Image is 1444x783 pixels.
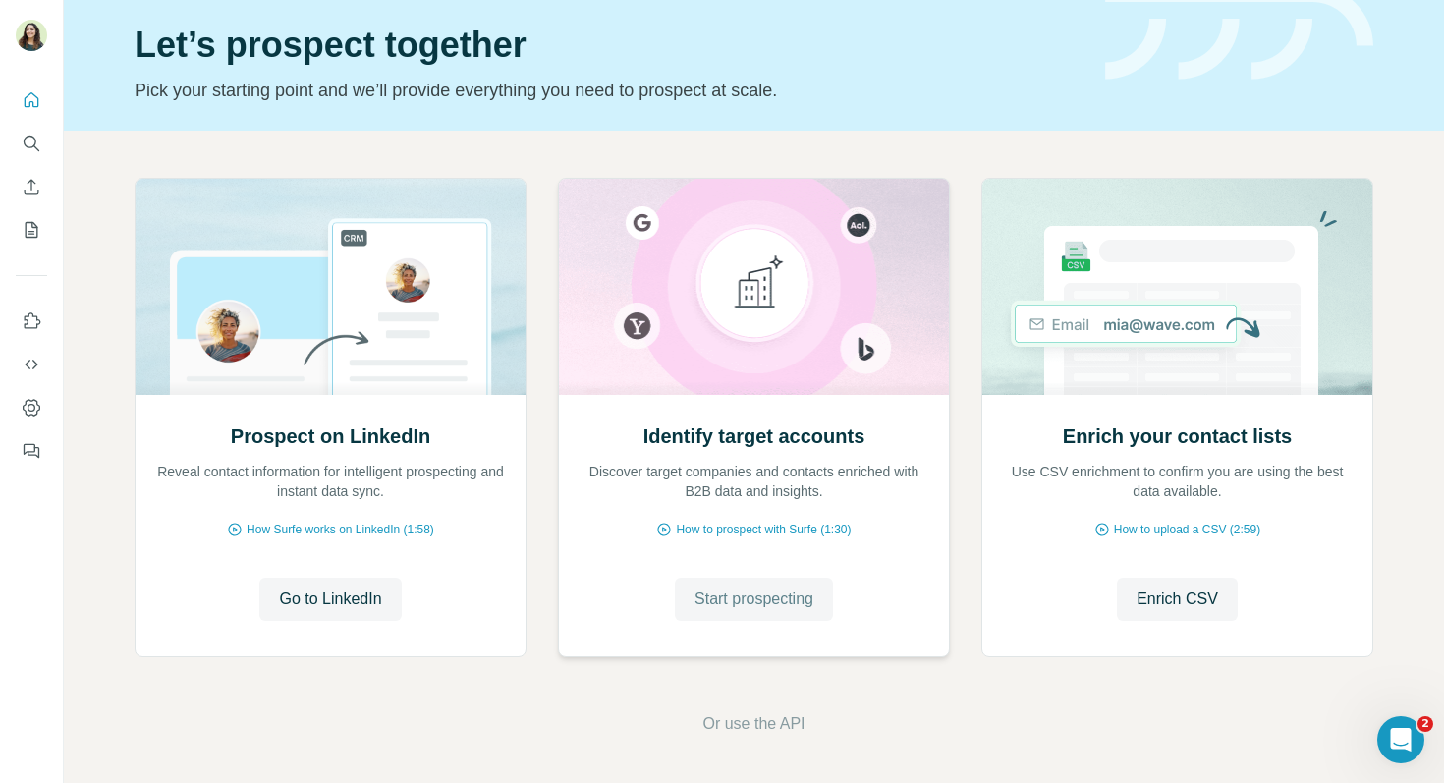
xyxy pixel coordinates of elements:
span: How to prospect with Surfe (1:30) [676,521,851,538]
button: Enrich CSV [16,169,47,204]
button: Quick start [16,83,47,118]
img: Identify target accounts [558,179,950,395]
h1: Let’s prospect together [135,26,1082,65]
button: Use Surfe on LinkedIn [16,304,47,339]
img: Enrich your contact lists [981,179,1373,395]
button: Use Surfe API [16,347,47,382]
button: Or use the API [702,712,805,736]
span: How to upload a CSV (2:59) [1114,521,1260,538]
img: Avatar [16,20,47,51]
h2: Prospect on LinkedIn [231,422,430,450]
button: My lists [16,212,47,248]
button: Start prospecting [675,578,833,621]
p: Pick your starting point and we’ll provide everything you need to prospect at scale. [135,77,1082,104]
span: Enrich CSV [1137,587,1218,611]
p: Reveal contact information for intelligent prospecting and instant data sync. [155,462,506,501]
button: Search [16,126,47,161]
h2: Identify target accounts [643,422,865,450]
span: How Surfe works on LinkedIn (1:58) [247,521,434,538]
button: Go to LinkedIn [259,578,401,621]
button: Feedback [16,433,47,469]
h2: Enrich your contact lists [1063,422,1292,450]
span: Start prospecting [694,587,813,611]
button: Dashboard [16,390,47,425]
span: 2 [1417,716,1433,732]
span: Go to LinkedIn [279,587,381,611]
p: Discover target companies and contacts enriched with B2B data and insights. [579,462,929,501]
iframe: Intercom live chat [1377,716,1424,763]
button: Enrich CSV [1117,578,1238,621]
img: Prospect on LinkedIn [135,179,527,395]
p: Use CSV enrichment to confirm you are using the best data available. [1002,462,1353,501]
